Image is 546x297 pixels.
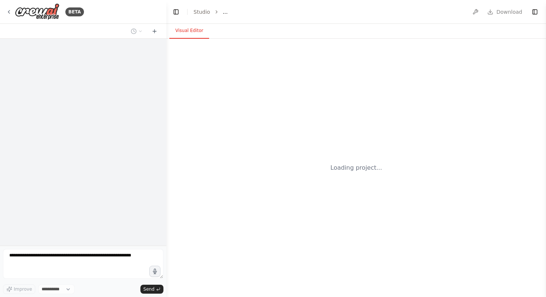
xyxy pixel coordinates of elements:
[194,8,228,16] nav: breadcrumb
[530,7,540,17] button: Show right sidebar
[149,266,160,277] button: Click to speak your automation idea
[128,27,146,36] button: Switch to previous chat
[223,8,228,16] span: ...
[171,7,181,17] button: Hide left sidebar
[149,27,160,36] button: Start a new chat
[143,286,155,292] span: Send
[65,7,84,16] div: BETA
[140,285,163,294] button: Send
[15,3,59,20] img: Logo
[331,163,382,172] div: Loading project...
[3,284,35,294] button: Improve
[14,286,32,292] span: Improve
[169,23,209,39] button: Visual Editor
[194,9,210,15] a: Studio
